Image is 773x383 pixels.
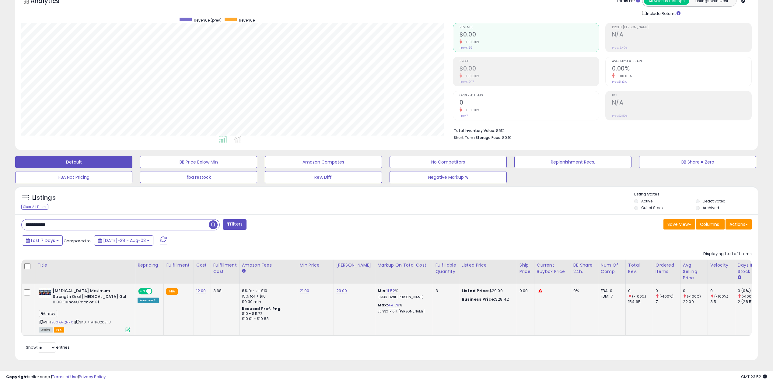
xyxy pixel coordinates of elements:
small: Prev: $155 [460,46,472,50]
div: 7 [656,299,680,305]
button: [DATE]-28 - Aug-03 [94,235,153,246]
div: Avg Selling Price [683,262,705,281]
small: FBA [166,288,177,295]
img: 41bLBw+UtXL._SL40_.jpg [39,288,51,298]
h2: 0.00% [612,65,751,73]
div: Displaying 1 to 1 of 1 items [703,251,752,257]
small: (-100%) [659,294,673,299]
span: Revenue [239,18,255,23]
span: Last 7 Days [31,237,55,243]
div: Days In Stock [738,262,760,275]
a: 21.00 [300,288,310,294]
h2: N/A [612,99,751,107]
small: Prev: $19.17 [460,80,474,84]
button: Last 7 Days [22,235,63,246]
span: | SKU: K-AN43203-3 [74,320,111,325]
a: Privacy Policy [79,374,106,380]
button: Rev. Diff. [265,171,382,183]
div: $10.01 - $10.83 [242,316,292,322]
button: No Competitors [390,156,507,168]
span: Revenue (prev) [194,18,222,23]
div: seller snap | | [6,374,106,380]
div: BB Share 24h. [573,262,596,275]
p: Listing States: [634,191,758,197]
small: Prev: 7 [460,114,468,118]
span: Avg. Buybox Share [612,60,751,63]
small: -100.00% [462,108,480,112]
div: FBA: 0 [601,288,621,294]
div: $28.42 [462,297,512,302]
label: Out of Stock [641,205,663,210]
h2: $0.00 [460,65,599,73]
span: $0.10 [502,135,512,140]
div: Velocity [710,262,733,268]
span: Revenue [460,26,599,29]
b: Reduced Prof. Rng. [242,306,282,311]
div: 8% for <= $10 [242,288,292,294]
div: $29.00 [462,288,512,294]
span: Profit [460,60,599,63]
div: Amazon Fees [242,262,295,268]
h2: N/A [612,31,751,39]
span: Ordered Items [460,94,599,97]
small: Prev: 12.40% [612,46,627,50]
h2: $0.00 [460,31,599,39]
div: 0 [683,288,708,294]
span: 2025-08-11 23:52 GMT [741,374,767,380]
a: 12.00 [196,288,206,294]
div: Amazon AI [138,298,159,303]
div: Repricing [138,262,161,268]
small: (-100%) [742,294,756,299]
span: All listings currently available for purchase on Amazon [39,327,53,333]
div: 0 [628,288,653,294]
span: Columns [700,221,719,227]
small: Days In Stock. [738,275,741,280]
label: Active [641,198,652,204]
span: FBA [54,327,64,333]
a: B001G7QNR0 [51,320,73,325]
div: % [378,302,428,314]
span: ON [139,289,146,294]
button: fba restock [140,171,257,183]
div: 15% for > $10 [242,294,292,299]
label: Deactivated [703,198,726,204]
a: Terms of Use [52,374,78,380]
div: Current Buybox Price [537,262,568,275]
small: -100.00% [462,74,480,78]
button: BB Share = Zero [639,156,756,168]
a: 29.00 [336,288,347,294]
small: Prev: 22.82% [612,114,627,118]
div: Listed Price [462,262,514,268]
div: Fulfillment [166,262,191,268]
span: ROI [612,94,751,97]
small: (-100%) [632,294,646,299]
div: % [378,288,428,299]
div: 2 (28.57%) [738,299,762,305]
div: [PERSON_NAME] [336,262,373,268]
div: 3 [435,288,454,294]
div: Title [37,262,132,268]
span: kinray [39,310,57,317]
div: 22.09 [683,299,708,305]
p: 10.33% Profit [PERSON_NAME] [378,295,428,299]
div: Ship Price [519,262,532,275]
div: Ordered Items [656,262,678,275]
button: Replenishment Recs. [514,156,631,168]
label: Archived [703,205,719,210]
button: FBA Not Pricing [15,171,132,183]
button: Save View [663,219,695,229]
div: Markup on Total Cost [378,262,430,268]
div: FBM: 7 [601,294,621,299]
div: $0.30 min [242,299,292,305]
b: Business Price: [462,296,495,302]
b: Total Inventory Value: [454,128,495,133]
span: OFF [152,289,161,294]
small: (-100%) [687,294,701,299]
div: 3.68 [213,288,235,294]
div: Fulfillment Cost [213,262,237,275]
div: 3.5 [710,299,735,305]
div: $10 - $11.72 [242,311,292,316]
div: 0% [573,288,593,294]
h2: 0 [460,99,599,107]
span: Profit [PERSON_NAME] [612,26,751,29]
